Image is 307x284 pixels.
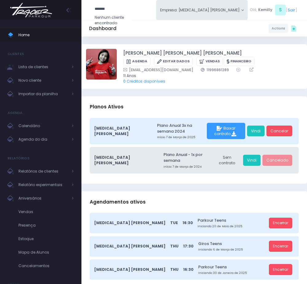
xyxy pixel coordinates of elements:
span: Calendário [18,122,68,130]
span: Thu [170,267,179,272]
span: Aniversários [18,194,68,202]
span: [MEDICAL_DATA] [PERSON_NAME] [94,155,154,166]
span: 17:30 [183,243,194,249]
div: Sem contrato [213,152,241,169]
a: [PERSON_NAME] [PERSON_NAME] [PERSON_NAME] [123,50,242,57]
span: Importar da planilha [18,90,68,98]
span: Cancelamentos [18,262,74,270]
h4: Clientes [8,48,24,60]
div: Nenhum cliente encontrado [95,15,132,26]
h3: Agendamentos ativos [90,193,146,211]
span: Estoque [18,235,74,243]
span: 11 Anos [123,73,295,79]
a: Vindi [243,155,261,166]
span: 16:30 [183,267,194,272]
span: S [275,5,286,15]
a: 11996861289 [201,67,229,73]
span: [MEDICAL_DATA] [PERSON_NAME] [94,126,148,137]
span: 16:30 [183,220,193,226]
span: Novo cliente [18,76,68,84]
small: Iniciando 30 de Janeiro de 2025 [198,271,267,275]
a: Vindi [247,126,265,137]
span: Home [18,31,74,39]
small: Início 7 de Março de 2025 [157,135,205,139]
span: Kemilly [258,7,272,13]
h4: Relatórios [8,152,30,165]
a: Encerrar [269,241,292,252]
h5: Dashboard [89,26,116,31]
a: Plano Anual - 1x por semana [163,152,211,164]
small: Iniciando 20 de Maio de 2025 [198,224,267,228]
span: [MEDICAL_DATA] [PERSON_NAME] [94,267,166,272]
span: Vendas [18,208,74,216]
a: Sair [288,7,295,13]
div: Baixar contrato [207,123,245,139]
small: Início 7 de Março de 2024 [163,165,211,169]
a: Parkour Teens [198,264,267,270]
a: Vendas [196,57,222,66]
span: Presença [18,221,74,229]
a: Agenda [123,57,150,66]
a: Plano Anual 3x na semana 2024 [157,123,205,134]
a: 0 Créditos disponíveis [123,79,165,84]
div: [ ] [248,4,299,16]
a: Parkour Teens [198,217,267,223]
span: Tue [170,220,178,226]
h3: Planos Ativos [90,98,124,116]
a: Editar Dados [154,57,193,66]
small: Iniciando 6 de Março de 2025 [198,247,267,252]
a: Giros Teens [198,241,267,247]
img: Lorena mie sato ayres [86,49,117,80]
a: Encerrar [269,264,292,275]
span: Relatório experimentais [18,181,68,189]
h4: Agenda [8,107,23,119]
span: Mapa de Alunos [18,248,74,256]
a: Encerrar [269,218,292,229]
a: [EMAIL_ADDRESS][DOMAIN_NAME] [123,67,193,73]
a: Cancelar [266,126,292,137]
span: Olá, [250,7,257,13]
span: [MEDICAL_DATA] [PERSON_NAME] [94,243,166,249]
span: Agenda do dia [18,135,68,143]
span: [MEDICAL_DATA] [PERSON_NAME] [94,220,166,226]
a: Financeiro [224,57,254,66]
span: Relatórios de clientes [18,167,68,175]
span: Lista de clientes [18,63,68,71]
span: Thu [170,243,179,249]
a: Actions [269,24,288,33]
